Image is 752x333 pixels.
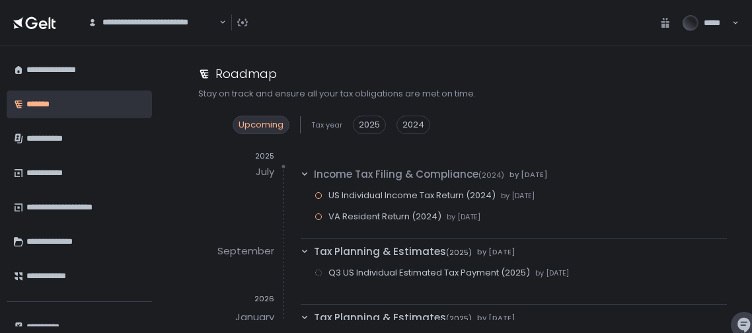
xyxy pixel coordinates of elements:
span: (2025) [446,247,472,258]
span: Tax year [311,120,342,130]
span: Tax Planning & Estimates [314,311,472,326]
span: by [DATE] [535,268,569,278]
span: Tax Planning & Estimates [314,244,472,260]
span: by [DATE] [501,191,535,201]
div: Stay on track and ensure all your tax obligations are met on time. [198,88,733,100]
div: September [217,240,274,262]
span: (2024) [478,170,504,180]
div: January [235,307,274,328]
span: 2024 [402,119,424,131]
span: by [DATE] [509,170,548,180]
span: (2025) [446,313,472,324]
span: by [DATE] [447,212,480,222]
input: Search for option [88,28,218,42]
span: US Individual Income Tax Return (2024) [328,190,496,202]
div: Search for option [79,9,226,37]
span: Income Tax Filing & Compliance [314,167,504,182]
span: by [DATE] [477,247,515,257]
span: 2025 [359,119,380,131]
span: VA Resident Return (2024) [328,211,441,223]
div: 2025 [198,151,274,161]
span: Q3 US Individual Estimated Tax Payment (2025) [328,267,530,279]
div: Upcoming [233,116,289,134]
span: by [DATE] [477,313,515,323]
h1: Roadmap [215,65,277,83]
div: 2026 [198,294,274,304]
div: July [256,161,274,182]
